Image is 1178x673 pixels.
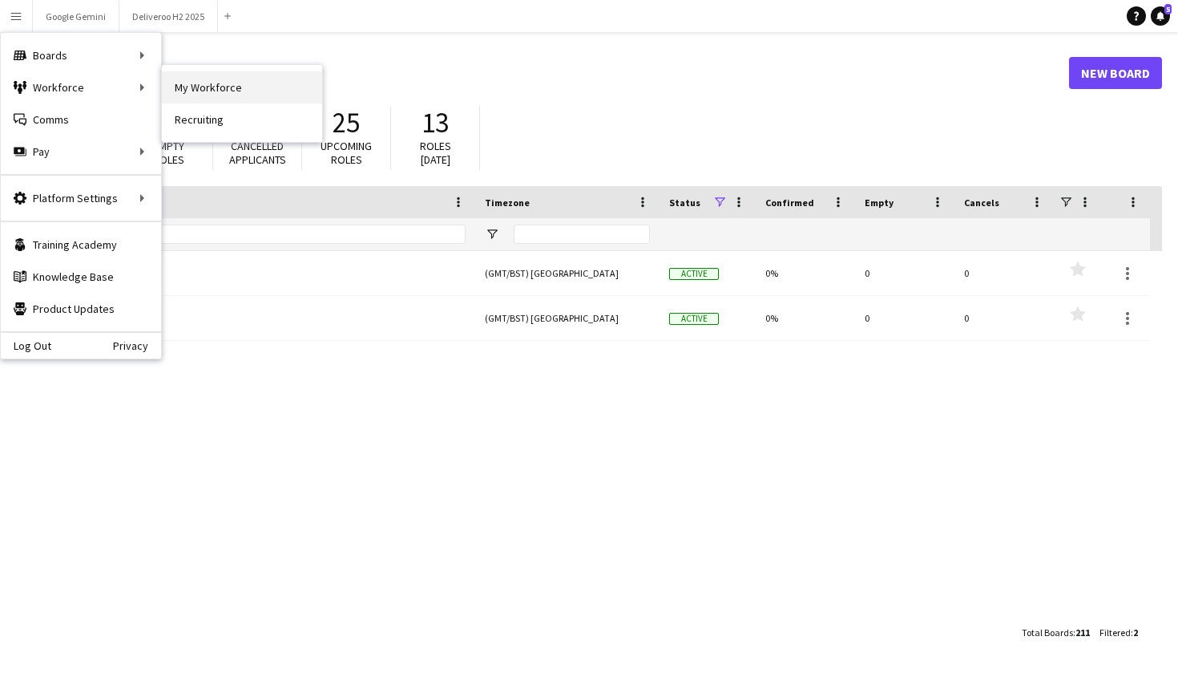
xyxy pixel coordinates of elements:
a: Product Updates [1,293,161,325]
a: Training Academy [1,229,161,261]
div: : [1099,617,1138,648]
span: Active [669,313,719,325]
div: (GMT/BST) [GEOGRAPHIC_DATA] [475,296,660,340]
a: My Workforce [162,71,322,103]
div: Platform Settings [1,182,161,214]
span: Cancelled applicants [229,139,286,167]
div: 0 [954,251,1054,295]
button: Open Filter Menu [485,227,499,241]
span: Roles [DATE] [420,139,451,167]
input: Timezone Filter Input [514,225,650,244]
span: Confirmed [765,197,814,209]
a: Log Out [1,339,51,352]
a: 5 [1151,6,1170,26]
a: Privacy [113,339,161,352]
h1: Boards [28,61,1069,85]
div: 0% [756,296,855,340]
span: 13 [422,105,449,140]
a: Google Gemini [38,296,466,341]
span: Cancels [964,197,999,209]
div: 0 [855,251,954,295]
span: Empty roles [153,139,184,167]
input: Board name Filter Input [67,225,466,244]
span: 2 [1133,626,1138,639]
span: Empty [865,197,894,209]
a: New Board [1069,57,1162,89]
a: Recruiting [162,103,322,136]
div: Pay [1,136,161,168]
a: Comms [1,103,161,136]
div: 0% [756,251,855,295]
div: 0 [954,296,1054,340]
span: Upcoming roles [321,139,372,167]
button: Google Gemini [33,1,119,32]
a: Google 2025 - Gemini offer [38,251,466,296]
span: 5 [1164,4,1172,14]
span: Timezone [485,197,530,209]
div: Workforce [1,71,161,103]
span: Total Boards [1022,626,1073,639]
span: Active [669,268,719,280]
div: 0 [855,296,954,340]
span: 25 [333,105,360,140]
span: Filtered [1099,626,1131,639]
div: (GMT/BST) [GEOGRAPHIC_DATA] [475,251,660,295]
div: : [1022,617,1090,648]
div: Boards [1,39,161,71]
span: Status [669,197,700,209]
button: Deliveroo H2 2025 [119,1,218,32]
span: 211 [1075,626,1090,639]
a: Knowledge Base [1,261,161,293]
